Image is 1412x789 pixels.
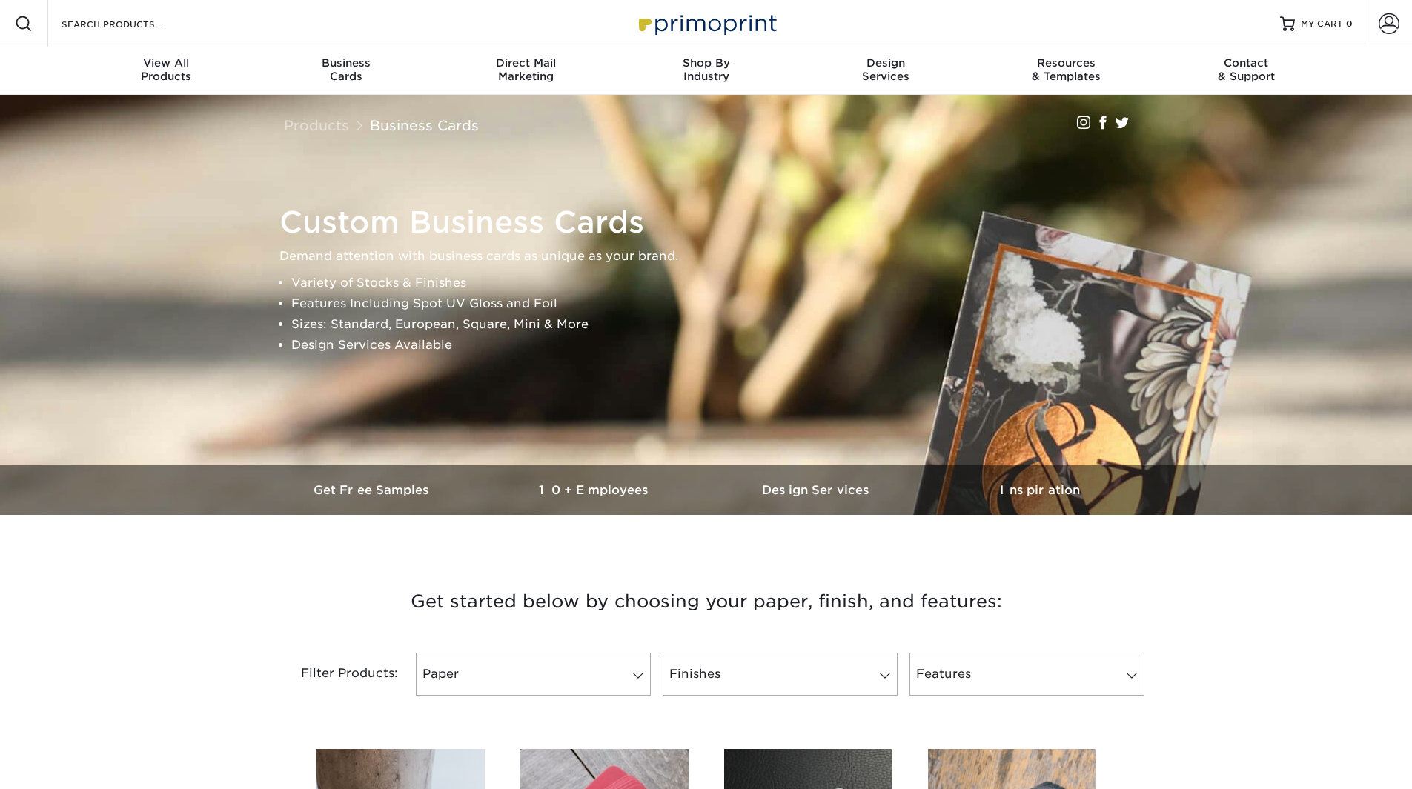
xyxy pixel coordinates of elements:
img: Primoprint [632,7,780,39]
input: SEARCH PRODUCTS..... [60,15,205,33]
a: 10+ Employees [484,465,706,515]
a: Finishes [663,653,898,696]
p: Demand attention with business cards as unique as your brand. [279,246,1147,267]
h3: Design Services [706,483,929,497]
span: Design [796,56,976,70]
a: BusinessCards [256,47,436,95]
div: Cards [256,56,436,83]
div: Industry [616,56,796,83]
a: Paper [416,653,651,696]
h3: Get started below by choosing your paper, finish, and features: [273,568,1140,635]
span: View All [76,56,256,70]
div: & Templates [976,56,1156,83]
li: Design Services Available [291,335,1147,356]
span: Business [256,56,436,70]
a: Get Free Samples [262,465,484,515]
span: Contact [1156,56,1336,70]
h3: 10+ Employees [484,483,706,497]
span: MY CART [1301,18,1343,30]
a: Design Services [706,465,929,515]
li: Sizes: Standard, European, Square, Mini & More [291,314,1147,335]
a: Resources& Templates [976,47,1156,95]
a: DesignServices [796,47,976,95]
div: Marketing [436,56,616,83]
li: Features Including Spot UV Gloss and Foil [291,293,1147,314]
a: Business Cards [370,117,479,133]
h3: Inspiration [929,483,1151,497]
a: Shop ByIndustry [616,47,796,95]
div: Products [76,56,256,83]
div: Filter Products: [262,653,410,696]
li: Variety of Stocks & Finishes [291,273,1147,293]
h1: Custom Business Cards [279,204,1147,240]
a: Direct MailMarketing [436,47,616,95]
a: Inspiration [929,465,1151,515]
div: & Support [1156,56,1336,83]
span: Direct Mail [436,56,616,70]
span: Resources [976,56,1156,70]
span: Shop By [616,56,796,70]
a: View AllProducts [76,47,256,95]
div: Services [796,56,976,83]
a: Contact& Support [1156,47,1336,95]
a: Products [284,117,349,133]
a: Features [909,653,1144,696]
span: 0 [1346,19,1353,29]
h3: Get Free Samples [262,483,484,497]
